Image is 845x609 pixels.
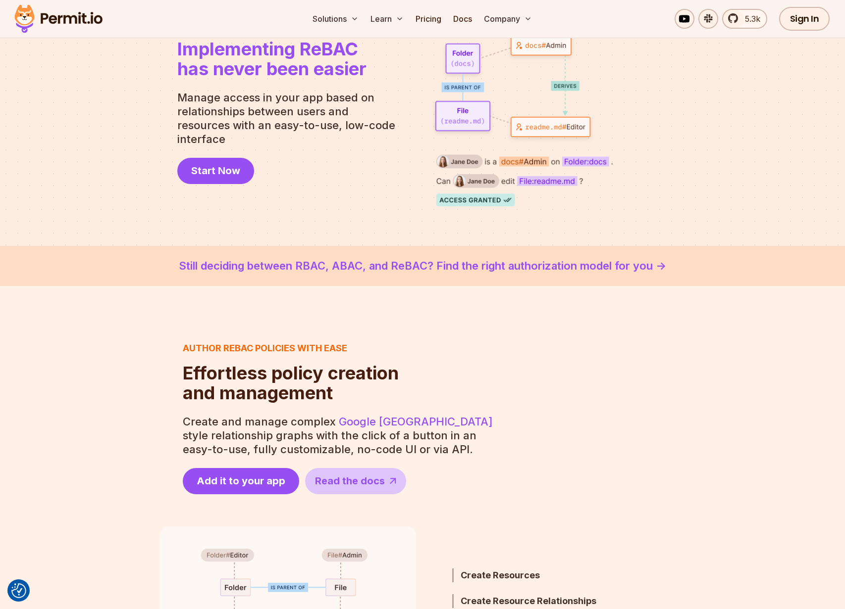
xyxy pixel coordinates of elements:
[461,594,634,608] h3: Create Resource Relationships
[339,415,493,428] a: Google [GEOGRAPHIC_DATA]
[177,158,254,184] a: Start Now
[191,164,240,178] span: Start Now
[305,468,406,494] a: Read the docs
[10,2,107,36] img: Permit logo
[183,341,399,355] h3: Author ReBAC policies with ease
[177,39,367,79] h1: has never been easier
[461,568,634,582] h3: Create Resources
[177,39,367,59] span: Implementing ReBAC
[739,13,760,25] span: 5.3k
[722,9,767,29] a: 5.3k
[412,9,445,29] a: Pricing
[309,9,363,29] button: Solutions
[452,568,634,582] button: Create Resources
[452,594,634,608] button: Create Resource Relationships
[367,9,408,29] button: Learn
[183,468,299,494] a: Add it to your app
[11,583,26,598] button: Consent Preferences
[315,474,385,488] span: Read the docs
[177,91,403,146] p: Manage access in your app based on relationships between users and resources with an easy-to-use,...
[183,363,399,403] h2: and management
[449,9,476,29] a: Docs
[183,415,495,456] p: Create and manage complex style relationship graphs with the click of a button in an easy-to-use,...
[197,474,285,488] span: Add it to your app
[183,363,399,383] span: Effortless policy creation
[480,9,536,29] button: Company
[24,258,821,274] a: Still deciding between RBAC, ABAC, and ReBAC? Find the right authorization model for you ->
[779,7,830,31] a: Sign In
[11,583,26,598] img: Revisit consent button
